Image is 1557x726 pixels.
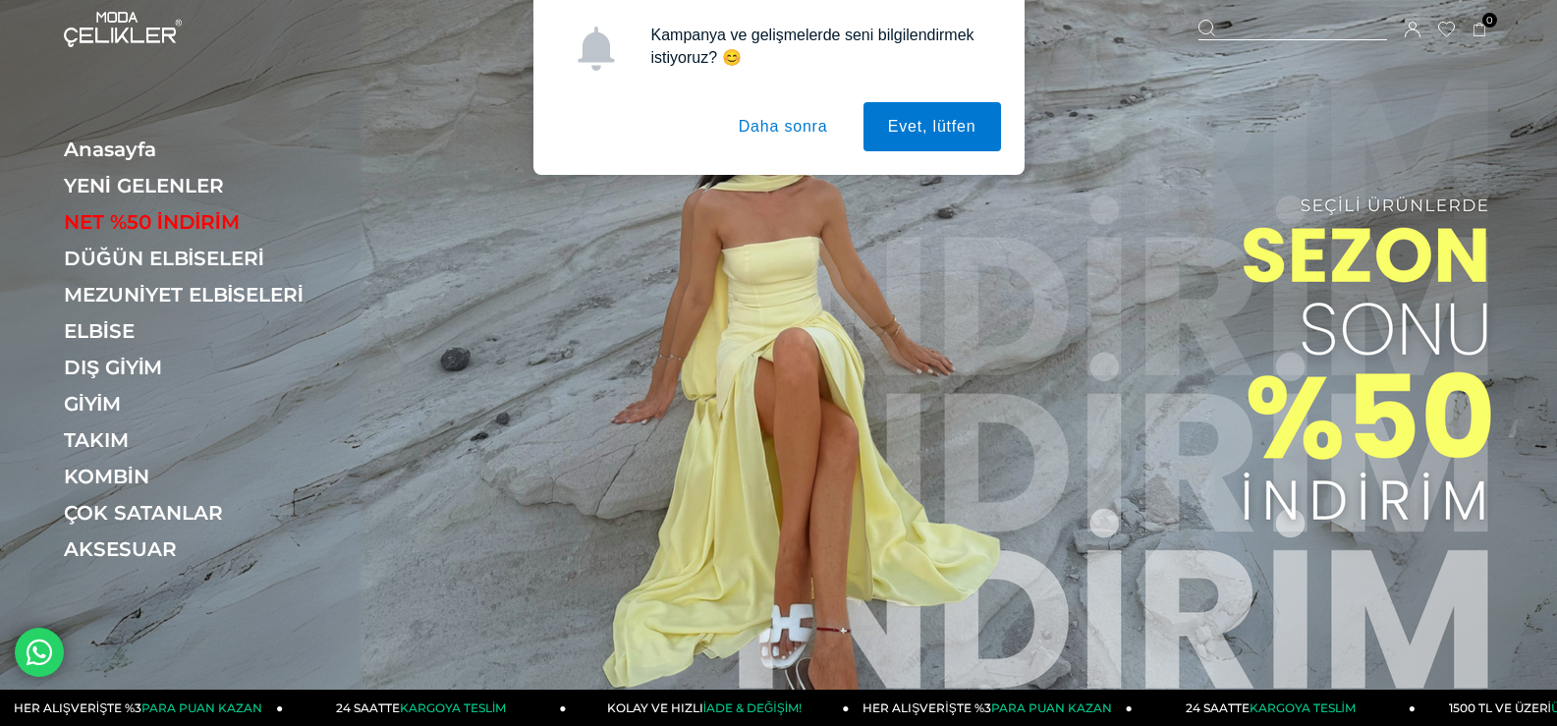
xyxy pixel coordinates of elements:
[64,210,334,234] a: NET %50 İNDİRİM
[991,700,1112,715] span: PARA PUAN KAZAN
[863,102,1001,151] button: Evet, lütfen
[64,319,334,343] a: ELBİSE
[64,283,334,307] a: MEZUNİYET ELBİSELERİ
[64,174,334,197] a: YENİ GELENLER
[64,356,334,379] a: DIŞ GİYİM
[636,24,1001,69] div: Kampanya ve gelişmelerde seni bilgilendirmek istiyoruz? 😊
[400,700,506,715] span: KARGOYA TESLİM
[64,392,334,416] a: GİYİM
[64,465,334,488] a: KOMBİN
[64,537,334,561] a: AKSESUAR
[64,247,334,270] a: DÜĞÜN ELBİSELERİ
[64,428,334,452] a: TAKIM
[850,690,1133,726] a: HER ALIŞVERİŞTE %3PARA PUAN KAZAN
[714,102,853,151] button: Daha sonra
[566,690,849,726] a: KOLAY VE HIZLIİADE & DEĞİŞİM!
[283,690,566,726] a: 24 SAATTEKARGOYA TESLİM
[64,501,334,525] a: ÇOK SATANLAR
[1250,700,1356,715] span: KARGOYA TESLİM
[1133,690,1416,726] a: 24 SAATTEKARGOYA TESLİM
[141,700,262,715] span: PARA PUAN KAZAN
[574,27,618,71] img: notification icon
[703,700,802,715] span: İADE & DEĞİŞİM!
